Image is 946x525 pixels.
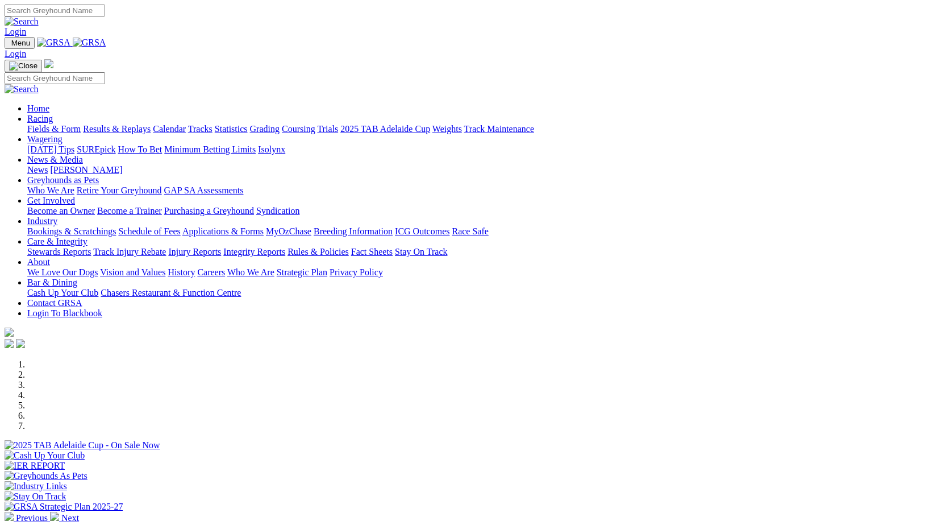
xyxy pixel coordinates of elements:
[5,471,87,481] img: Greyhounds As Pets
[250,124,280,134] a: Grading
[27,247,91,257] a: Stewards Reports
[27,206,95,216] a: Become an Owner
[5,440,160,450] img: 2025 TAB Adelaide Cup - On Sale Now
[153,124,186,134] a: Calendar
[11,39,30,47] span: Menu
[5,49,26,59] a: Login
[282,124,315,134] a: Coursing
[27,144,74,154] a: [DATE] Tips
[197,267,225,277] a: Careers
[5,60,42,72] button: Toggle navigation
[16,513,48,523] span: Previous
[5,481,67,491] img: Industry Links
[27,237,87,246] a: Care & Integrity
[50,512,59,521] img: chevron-right-pager-white.svg
[73,38,106,48] img: GRSA
[27,308,102,318] a: Login To Blackbook
[100,267,165,277] a: Vision and Values
[351,247,393,257] a: Fact Sheets
[27,165,941,175] div: News & Media
[27,257,50,267] a: About
[9,61,37,71] img: Close
[266,226,311,236] a: MyOzChase
[5,450,85,461] img: Cash Up Your Club
[50,165,122,175] a: [PERSON_NAME]
[164,144,256,154] a: Minimum Betting Limits
[27,155,83,164] a: News & Media
[5,5,105,16] input: Search
[182,226,264,236] a: Applications & Forms
[5,37,35,49] button: Toggle navigation
[5,491,66,502] img: Stay On Track
[5,512,14,521] img: chevron-left-pager-white.svg
[168,267,195,277] a: History
[101,288,241,297] a: Chasers Restaurant & Function Centre
[27,247,941,257] div: Care & Integrity
[50,513,79,523] a: Next
[61,513,79,523] span: Next
[27,226,941,237] div: Industry
[340,124,430,134] a: 2025 TAB Adelaide Cup
[164,185,244,195] a: GAP SA Assessments
[27,226,116,236] a: Bookings & Scratchings
[258,144,285,154] a: Isolynx
[317,124,338,134] a: Trials
[118,226,180,236] a: Schedule of Fees
[77,185,162,195] a: Retire Your Greyhound
[27,185,941,196] div: Greyhounds as Pets
[97,206,162,216] a: Become a Trainer
[27,288,98,297] a: Cash Up Your Club
[5,461,65,471] img: IER REPORT
[452,226,488,236] a: Race Safe
[27,144,941,155] div: Wagering
[27,104,49,113] a: Home
[27,114,53,123] a: Racing
[27,185,74,195] a: Who We Are
[5,502,123,512] img: GRSA Strategic Plan 2025-27
[330,267,383,277] a: Privacy Policy
[27,206,941,216] div: Get Involved
[256,206,299,216] a: Syndication
[277,267,327,277] a: Strategic Plan
[27,288,941,298] div: Bar & Dining
[395,247,447,257] a: Stay On Track
[464,124,534,134] a: Track Maintenance
[223,247,285,257] a: Integrity Reports
[27,216,57,226] a: Industry
[395,226,449,236] a: ICG Outcomes
[44,59,53,68] img: logo-grsa-white.png
[168,247,221,257] a: Injury Reports
[27,134,62,144] a: Wagering
[83,124,151,134] a: Results & Replays
[27,267,941,278] div: About
[287,247,349,257] a: Rules & Policies
[27,196,75,205] a: Get Involved
[164,206,254,216] a: Purchasing a Greyhound
[27,175,99,185] a: Greyhounds as Pets
[215,124,248,134] a: Statistics
[27,298,82,308] a: Contact GRSA
[5,72,105,84] input: Search
[314,226,393,236] a: Breeding Information
[5,339,14,348] img: facebook.svg
[27,124,81,134] a: Fields & Form
[118,144,162,154] a: How To Bet
[432,124,462,134] a: Weights
[227,267,274,277] a: Who We Are
[16,339,25,348] img: twitter.svg
[27,267,98,277] a: We Love Our Dogs
[5,84,39,94] img: Search
[37,38,70,48] img: GRSA
[188,124,212,134] a: Tracks
[5,27,26,36] a: Login
[27,278,77,287] a: Bar & Dining
[5,513,50,523] a: Previous
[77,144,115,154] a: SUREpick
[5,328,14,337] img: logo-grsa-white.png
[27,124,941,134] div: Racing
[93,247,166,257] a: Track Injury Rebate
[27,165,48,175] a: News
[5,16,39,27] img: Search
